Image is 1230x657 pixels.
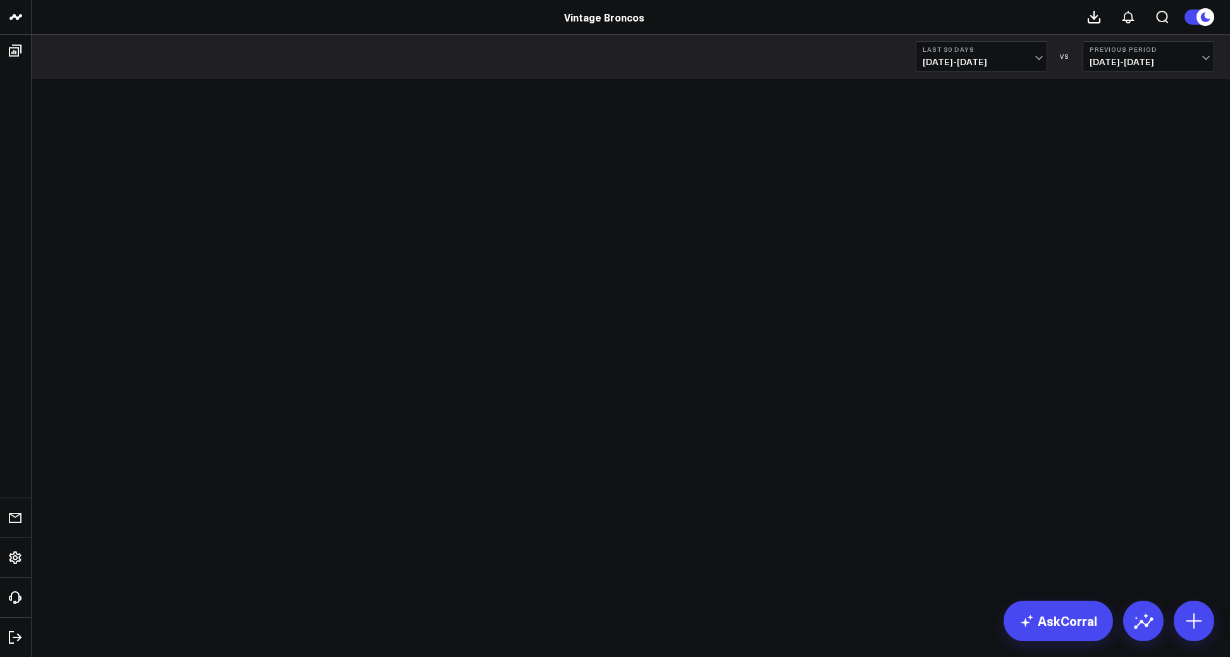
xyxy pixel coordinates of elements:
a: AskCorral [1004,601,1113,641]
div: VS [1054,52,1076,60]
button: Last 30 Days[DATE]-[DATE] [916,41,1047,71]
span: [DATE] - [DATE] [923,57,1040,67]
span: [DATE] - [DATE] [1090,57,1207,67]
a: Vintage Broncos [564,10,644,24]
b: Previous Period [1090,46,1207,53]
b: Last 30 Days [923,46,1040,53]
button: Previous Period[DATE]-[DATE] [1083,41,1214,71]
